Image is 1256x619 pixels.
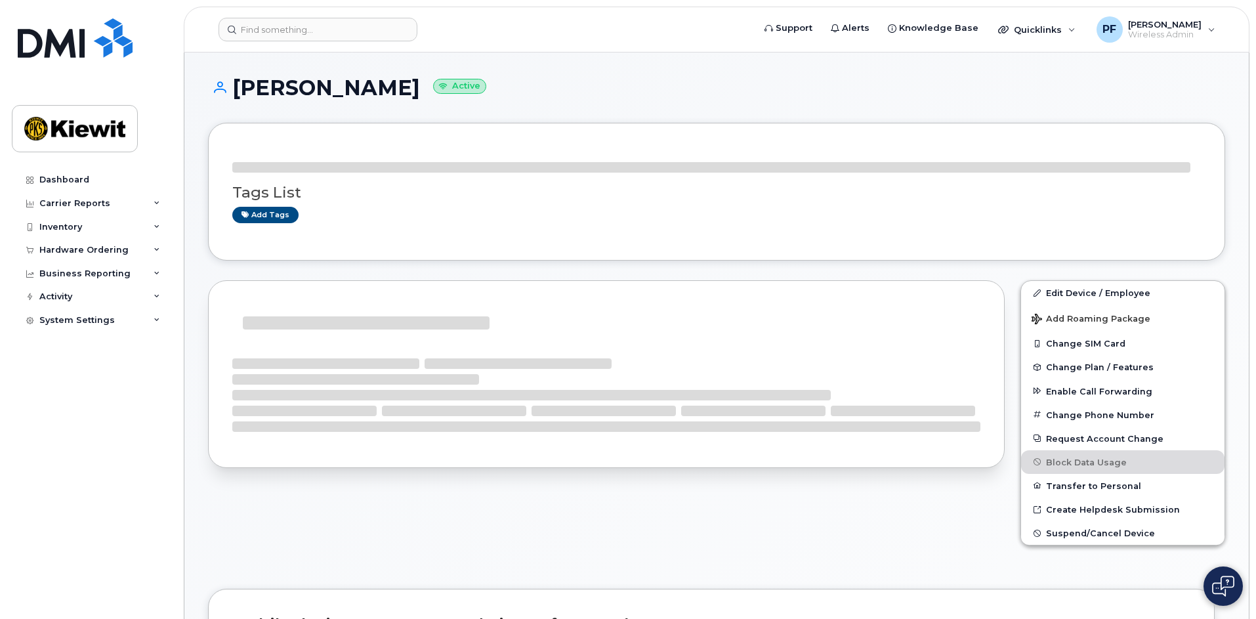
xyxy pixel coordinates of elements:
[1021,281,1225,305] a: Edit Device / Employee
[1021,427,1225,450] button: Request Account Change
[1021,474,1225,498] button: Transfer to Personal
[1021,355,1225,379] button: Change Plan / Features
[232,184,1201,201] h3: Tags List
[433,79,486,94] small: Active
[1021,403,1225,427] button: Change Phone Number
[1021,521,1225,545] button: Suspend/Cancel Device
[1021,305,1225,331] button: Add Roaming Package
[1046,528,1155,538] span: Suspend/Cancel Device
[1046,362,1154,372] span: Change Plan / Features
[232,207,299,223] a: Add tags
[208,76,1225,99] h1: [PERSON_NAME]
[1032,314,1150,326] span: Add Roaming Package
[1021,498,1225,521] a: Create Helpdesk Submission
[1212,576,1234,597] img: Open chat
[1021,331,1225,355] button: Change SIM Card
[1021,450,1225,474] button: Block Data Usage
[1021,379,1225,403] button: Enable Call Forwarding
[1046,386,1152,396] span: Enable Call Forwarding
